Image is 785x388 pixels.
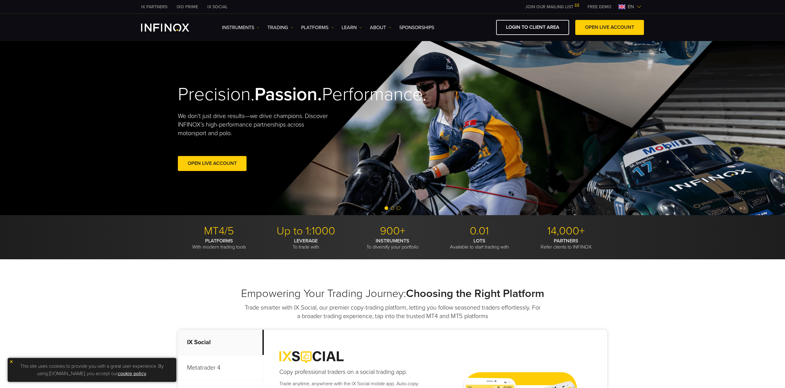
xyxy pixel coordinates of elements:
[525,224,607,238] p: 14,000+
[267,24,293,31] a: TRADING
[391,206,394,210] span: Go to slide 2
[554,238,578,244] strong: PARTNERS
[279,368,426,376] h4: Copy professional traders on a social trading app.
[178,83,371,106] h2: Precision. Performance.
[222,24,260,31] a: Instruments
[473,238,485,244] strong: LOTS
[172,4,203,10] a: INFINOX
[244,303,541,321] p: Trade smarter with IX Social, our premier copy-trading platform, letting you follow seasoned trad...
[496,20,569,35] a: LOGIN TO CLIENT AREA
[178,224,260,238] p: MT4/5
[438,224,520,238] p: 0.01
[385,206,388,210] span: Go to slide 1
[178,287,607,300] h2: Empowering Your Trading Journey:
[265,238,347,250] p: To trade with
[438,238,520,250] p: Available to start trading with
[397,206,400,210] span: Go to slide 3
[351,238,434,250] p: To diversify your portfolio
[178,112,332,138] p: We don't just drive results—we drive champions. Discover INFINOX’s high-performance partnerships ...
[136,4,172,10] a: INFINOX
[178,330,264,355] p: IX Social
[203,4,232,10] a: INFINOX
[370,24,392,31] a: ABOUT
[205,238,233,244] strong: PLATFORMS
[399,24,434,31] a: SPONSORSHIPS
[11,361,173,379] p: This site uses cookies to provide you with a great user experience. By using [DOMAIN_NAME], you a...
[575,20,644,35] a: OPEN LIVE ACCOUNT
[9,359,13,364] img: yellow close icon
[255,83,322,105] strong: Passion.
[178,238,260,250] p: With modern trading tools
[294,238,318,244] strong: LEVERAGE
[625,3,637,10] span: en
[178,156,247,171] a: Open Live Account
[376,238,409,244] strong: INSTRUMENTS
[178,355,264,381] p: Metatrader 4
[118,371,146,377] a: cookie policy
[583,4,616,10] a: INFINOX MENU
[525,238,607,250] p: Refer clients to INFINOX
[342,24,362,31] a: Learn
[265,224,347,238] p: Up to 1:1000
[351,224,434,238] p: 900+
[406,287,544,300] strong: Choosing the Right Platform
[301,24,334,31] a: PLATFORMS
[141,24,204,32] a: INFINOX Logo
[521,4,583,10] a: JOIN OUR MAILING LIST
